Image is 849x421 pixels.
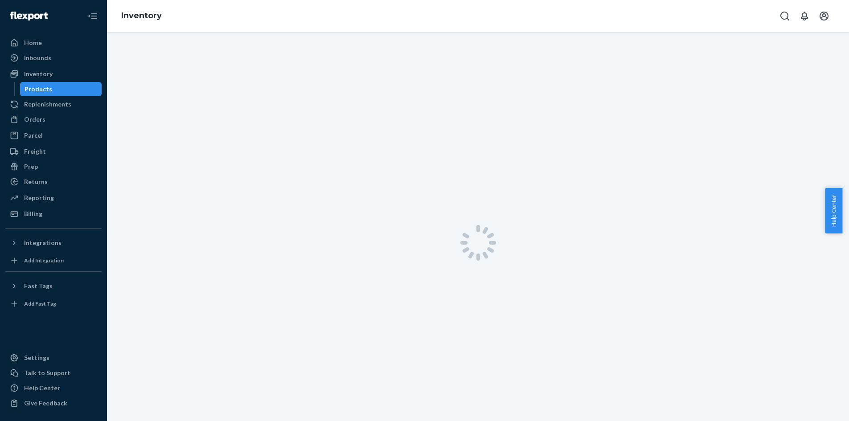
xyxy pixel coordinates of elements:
a: Reporting [5,191,102,205]
div: Parcel [24,131,43,140]
div: Add Fast Tag [24,300,56,307]
div: Replenishments [24,100,71,109]
div: Add Integration [24,257,64,264]
button: Open Search Box [776,7,794,25]
a: Prep [5,159,102,174]
div: Prep [24,162,38,171]
div: Home [24,38,42,47]
a: Inbounds [5,51,102,65]
div: Products [25,85,52,94]
button: Integrations [5,236,102,250]
div: Fast Tags [24,282,53,290]
a: Add Fast Tag [5,297,102,311]
div: Give Feedback [24,399,67,408]
div: Talk to Support [24,368,70,377]
a: Products [20,82,102,96]
button: Open notifications [796,7,813,25]
div: Reporting [24,193,54,202]
a: Settings [5,351,102,365]
a: Inventory [121,11,162,20]
div: Orders [24,115,45,124]
a: Orders [5,112,102,127]
img: Flexport logo [10,12,48,20]
button: Fast Tags [5,279,102,293]
button: Give Feedback [5,396,102,410]
a: Returns [5,175,102,189]
div: Returns [24,177,48,186]
div: Freight [24,147,46,156]
div: Billing [24,209,42,218]
a: Inventory [5,67,102,81]
div: Settings [24,353,49,362]
a: Freight [5,144,102,159]
a: Add Integration [5,253,102,268]
button: Close Navigation [84,7,102,25]
div: Inventory [24,69,53,78]
div: Integrations [24,238,62,247]
a: Parcel [5,128,102,143]
a: Talk to Support [5,366,102,380]
div: Inbounds [24,53,51,62]
div: Help Center [24,384,60,392]
a: Replenishments [5,97,102,111]
a: Help Center [5,381,102,395]
a: Home [5,36,102,50]
ol: breadcrumbs [114,3,169,29]
button: Open account menu [815,7,833,25]
a: Billing [5,207,102,221]
button: Help Center [825,188,842,233]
